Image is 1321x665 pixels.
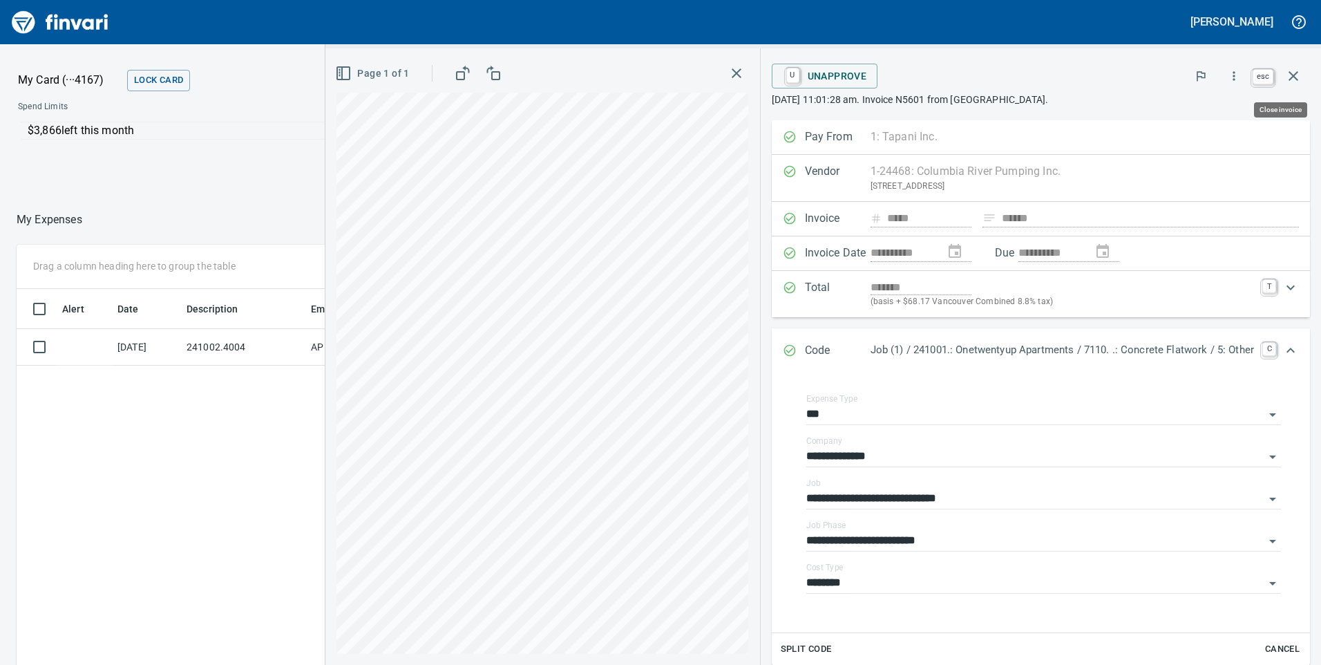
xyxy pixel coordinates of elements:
[305,329,409,366] td: AP Invoices
[8,6,112,39] img: Finvari
[777,639,835,660] button: Split Code
[806,479,821,487] label: Job
[117,301,139,317] span: Date
[17,212,82,228] nav: breadcrumb
[781,641,832,657] span: Split Code
[311,301,373,317] span: Employee
[112,329,181,366] td: [DATE]
[338,65,409,82] span: Page 1 of 1
[187,301,238,317] span: Description
[1253,69,1273,84] a: esc
[871,295,1254,309] p: (basis + $68.17 Vancouver Combined 8.8% tax)
[181,329,305,366] td: 241002.4004
[187,301,256,317] span: Description
[1187,11,1277,32] button: [PERSON_NAME]
[871,342,1254,358] p: Job (1) / 241001.: Onetwentyup Apartments / 7110. .: Concrete Flatwork / 5: Other
[1262,342,1276,356] a: C
[1186,61,1216,91] button: Flag
[28,122,461,139] p: $3,866 left this month
[806,563,844,572] label: Cost Type
[17,212,82,228] p: My Expenses
[134,73,183,88] span: Lock Card
[1263,489,1282,509] button: Open
[62,301,84,317] span: Alert
[1263,532,1282,551] button: Open
[805,342,871,360] p: Code
[1264,641,1301,657] span: Cancel
[772,328,1310,374] div: Expand
[1263,574,1282,593] button: Open
[33,259,236,273] p: Drag a column heading here to group the table
[332,61,415,86] button: Page 1 of 1
[772,271,1310,317] div: Expand
[18,100,267,114] span: Spend Limits
[7,140,470,153] p: Online allowed
[805,279,871,309] p: Total
[117,301,157,317] span: Date
[311,301,355,317] span: Employee
[18,72,122,88] p: My Card (···4167)
[1219,61,1249,91] button: More
[1190,15,1273,29] h5: [PERSON_NAME]
[772,64,878,88] button: UUnapprove
[806,395,857,403] label: Expense Type
[806,437,842,445] label: Company
[1262,279,1276,293] a: T
[786,68,799,83] a: U
[783,64,867,88] span: Unapprove
[62,301,102,317] span: Alert
[772,93,1310,106] p: [DATE] 11:01:28 am. Invoice N5601 from [GEOGRAPHIC_DATA].
[127,70,190,91] button: Lock Card
[1260,639,1304,660] button: Cancel
[1263,405,1282,424] button: Open
[1263,447,1282,467] button: Open
[806,521,846,530] label: Job Phase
